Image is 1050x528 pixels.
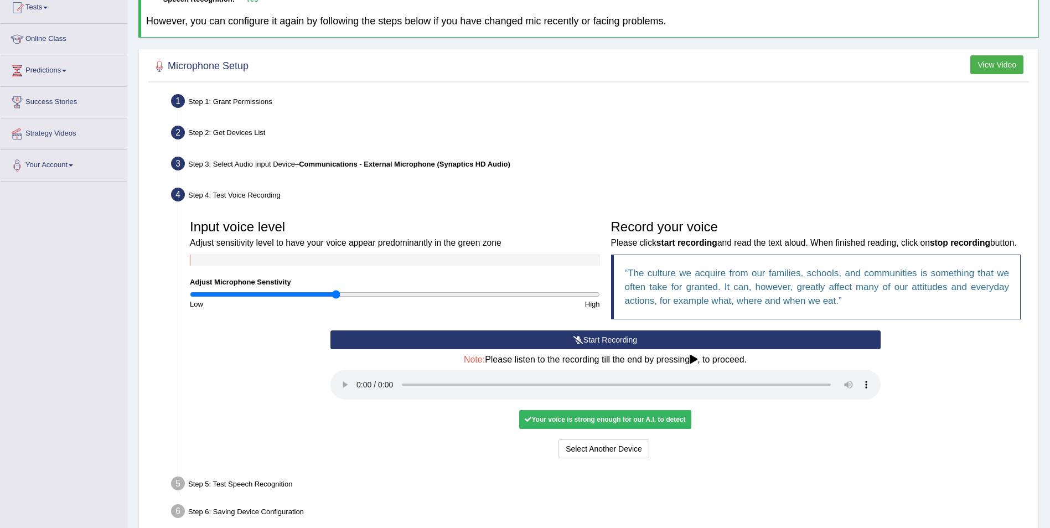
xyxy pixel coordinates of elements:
[166,153,1033,178] div: Step 3: Select Audio Input Device
[190,220,600,249] h3: Input voice level
[146,16,1033,27] h4: However, you can configure it again by following the steps below if you have changed mic recently...
[970,55,1023,74] button: View Video
[656,238,717,247] b: start recording
[519,410,691,429] div: Your voice is strong enough for our A.I. to detect
[166,473,1033,498] div: Step 5: Test Speech Recognition
[295,160,510,168] span: –
[395,299,605,309] div: High
[611,220,1021,249] h3: Record your voice
[166,91,1033,115] div: Step 1: Grant Permissions
[558,439,649,458] button: Select Another Device
[1,150,127,178] a: Your Account
[190,277,291,287] label: Adjust Microphone Senstivity
[464,355,485,364] span: Note:
[330,330,881,349] button: Start Recording
[1,87,127,115] a: Success Stories
[190,238,501,247] small: Adjust sensitivity level to have your voice appear predominantly in the green zone
[184,299,395,309] div: Low
[1,24,127,51] a: Online Class
[299,160,510,168] b: Communications - External Microphone (Synaptics HD Audio)
[166,501,1033,525] div: Step 6: Saving Device Configuration
[930,238,990,247] b: stop recording
[611,238,1017,247] small: Please click and read the text aloud. When finished reading, click on button.
[1,118,127,146] a: Strategy Videos
[625,268,1010,306] q: The culture we acquire from our families, schools, and communities is something that we often tak...
[166,122,1033,147] div: Step 2: Get Devices List
[330,355,881,365] h4: Please listen to the recording till the end by pressing , to proceed.
[166,184,1033,209] div: Step 4: Test Voice Recording
[1,55,127,83] a: Predictions
[151,58,249,75] h2: Microphone Setup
